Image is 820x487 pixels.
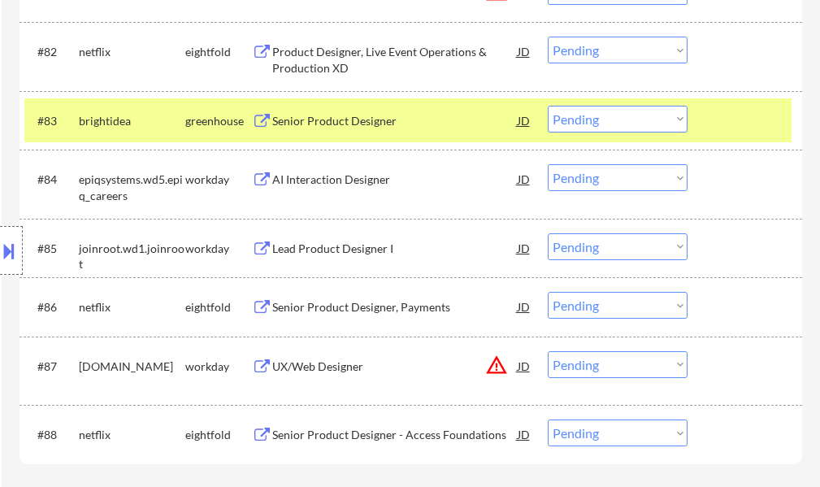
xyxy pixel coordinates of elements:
div: eightfold [185,44,252,60]
div: #82 [37,44,66,60]
div: JD [516,106,532,135]
div: netflix [79,427,185,443]
div: JD [516,292,532,321]
div: JD [516,37,532,66]
div: JD [516,233,532,263]
div: JD [516,420,532,449]
div: Lead Product Designer I [272,241,518,257]
div: JD [516,351,532,380]
div: netflix [79,44,185,60]
div: UX/Web Designer [272,359,518,375]
div: JD [516,164,532,193]
div: AI Interaction Designer [272,172,518,188]
div: Product Designer, Live Event Operations & Production XD [272,44,518,76]
button: warning_amber [485,354,508,376]
div: eightfold [185,427,252,443]
div: Senior Product Designer, Payments [272,299,518,315]
div: #88 [37,427,66,443]
div: Senior Product Designer - Access Foundations [272,427,518,443]
div: Senior Product Designer [272,113,518,129]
